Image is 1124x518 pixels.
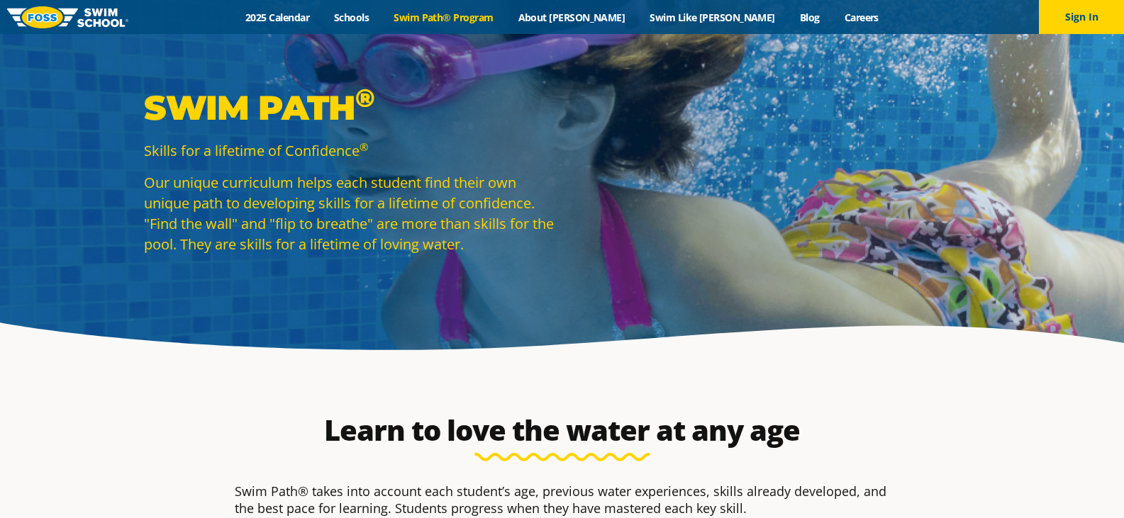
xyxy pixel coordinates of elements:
sup: ® [360,140,368,154]
a: Schools [322,11,382,24]
p: Swim Path [144,86,555,129]
p: Skills for a lifetime of Confidence [144,140,555,161]
h2: Learn to love the water at any age [228,413,897,447]
p: Swim Path® takes into account each student’s age, previous water experiences, skills already deve... [235,483,890,517]
a: Swim Like [PERSON_NAME] [638,11,788,24]
a: 2025 Calendar [233,11,322,24]
sup: ® [355,82,374,113]
a: Swim Path® Program [382,11,506,24]
a: Careers [832,11,891,24]
p: Our unique curriculum helps each student find their own unique path to developing skills for a li... [144,172,555,254]
a: Blog [787,11,832,24]
a: About [PERSON_NAME] [506,11,638,24]
img: FOSS Swim School Logo [7,6,128,28]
